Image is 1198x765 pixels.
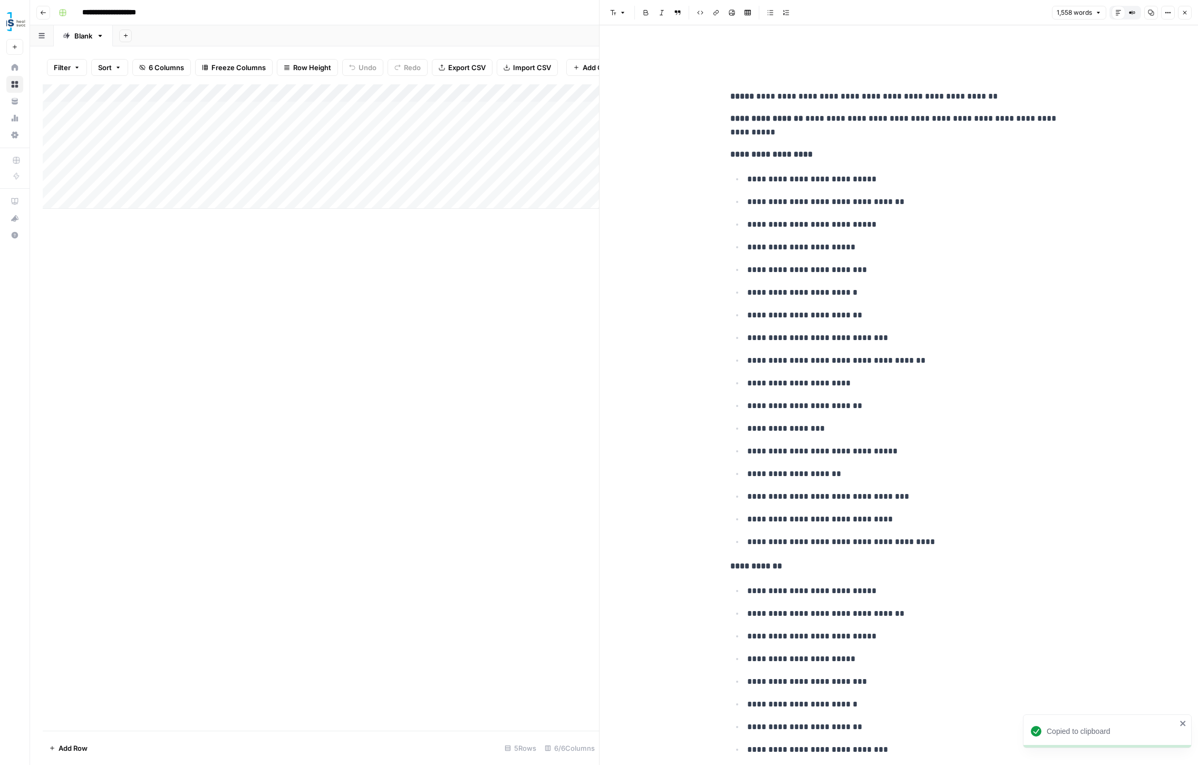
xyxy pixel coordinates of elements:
[1052,6,1106,20] button: 1,558 words
[293,62,331,73] span: Row Height
[342,59,383,76] button: Undo
[432,59,492,76] button: Export CSV
[566,59,630,76] button: Add Column
[359,62,376,73] span: Undo
[448,62,486,73] span: Export CSV
[98,62,112,73] span: Sort
[6,227,23,244] button: Help + Support
[6,93,23,110] a: Your Data
[59,743,88,753] span: Add Row
[497,59,558,76] button: Import CSV
[388,59,428,76] button: Redo
[211,62,266,73] span: Freeze Columns
[6,76,23,93] a: Browse
[7,210,23,226] div: What's new?
[54,25,113,46] a: Blank
[91,59,128,76] button: Sort
[6,59,23,76] a: Home
[1180,719,1187,728] button: close
[513,62,551,73] span: Import CSV
[500,740,540,757] div: 5 Rows
[6,127,23,143] a: Settings
[1047,726,1176,737] div: Copied to clipboard
[583,62,623,73] span: Add Column
[47,59,87,76] button: Filter
[540,740,599,757] div: 6/6 Columns
[6,12,25,31] img: TestWorkspace Logo
[6,193,23,210] a: AirOps Academy
[6,110,23,127] a: Usage
[54,62,71,73] span: Filter
[6,210,23,227] button: What's new?
[149,62,184,73] span: 6 Columns
[132,59,191,76] button: 6 Columns
[6,8,23,35] button: Workspace: TestWorkspace
[404,62,421,73] span: Redo
[277,59,338,76] button: Row Height
[74,31,92,41] div: Blank
[1057,8,1092,17] span: 1,558 words
[43,740,94,757] button: Add Row
[195,59,273,76] button: Freeze Columns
